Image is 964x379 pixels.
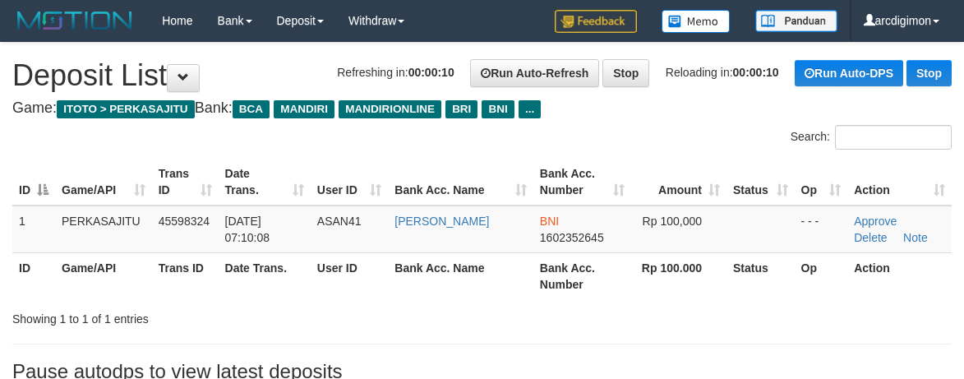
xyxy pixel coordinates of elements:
td: 1 [12,206,55,253]
th: Action: activate to sort column ascending [847,159,952,206]
th: Status: activate to sort column ascending [726,159,795,206]
span: 45598324 [159,215,210,228]
th: Game/API [55,252,152,299]
img: Feedback.jpg [555,10,637,33]
img: MOTION_logo.png [12,8,137,33]
span: [DATE] 07:10:08 [225,215,270,244]
th: User ID [311,252,388,299]
strong: 00:00:10 [733,66,779,79]
th: Date Trans.: activate to sort column ascending [219,159,311,206]
a: Run Auto-Refresh [470,59,599,87]
label: Search: [791,125,952,150]
span: MANDIRIONLINE [339,100,441,118]
th: Game/API: activate to sort column ascending [55,159,152,206]
a: Stop [906,60,952,86]
span: Rp 100,000 [643,215,702,228]
span: BNI [482,100,514,118]
span: BCA [233,100,270,118]
th: Trans ID: activate to sort column ascending [152,159,219,206]
th: Rp 100.000 [631,252,726,299]
span: ASAN41 [317,215,362,228]
th: Status [726,252,795,299]
th: ID: activate to sort column descending [12,159,55,206]
span: Copy 1602352645 to clipboard [540,231,604,244]
a: Stop [602,59,649,87]
span: Refreshing in: [337,66,454,79]
span: Reloading in: [666,66,779,79]
input: Search: [835,125,952,150]
th: Date Trans. [219,252,311,299]
th: Bank Acc. Number: activate to sort column ascending [533,159,631,206]
img: panduan.png [755,10,837,32]
h4: Game: Bank: [12,100,952,117]
a: Delete [854,231,887,244]
span: ITOTO > PERKASAJITU [57,100,195,118]
span: ... [519,100,541,118]
th: Op: activate to sort column ascending [795,159,848,206]
a: [PERSON_NAME] [394,215,489,228]
img: Button%20Memo.svg [662,10,731,33]
span: MANDIRI [274,100,334,118]
th: Trans ID [152,252,219,299]
strong: 00:00:10 [408,66,454,79]
th: Bank Acc. Name [388,252,533,299]
td: - - - [795,206,848,253]
td: PERKASAJITU [55,206,152,253]
div: Showing 1 to 1 of 1 entries [12,304,390,327]
th: Bank Acc. Name: activate to sort column ascending [388,159,533,206]
th: ID [12,252,55,299]
h1: Deposit List [12,59,952,92]
span: BRI [445,100,477,118]
th: Action [847,252,952,299]
th: Amount: activate to sort column ascending [631,159,726,206]
span: BNI [540,215,559,228]
th: Bank Acc. Number [533,252,631,299]
a: Run Auto-DPS [795,60,903,86]
th: Op [795,252,848,299]
th: User ID: activate to sort column ascending [311,159,388,206]
a: Note [903,231,928,244]
a: Approve [854,215,897,228]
